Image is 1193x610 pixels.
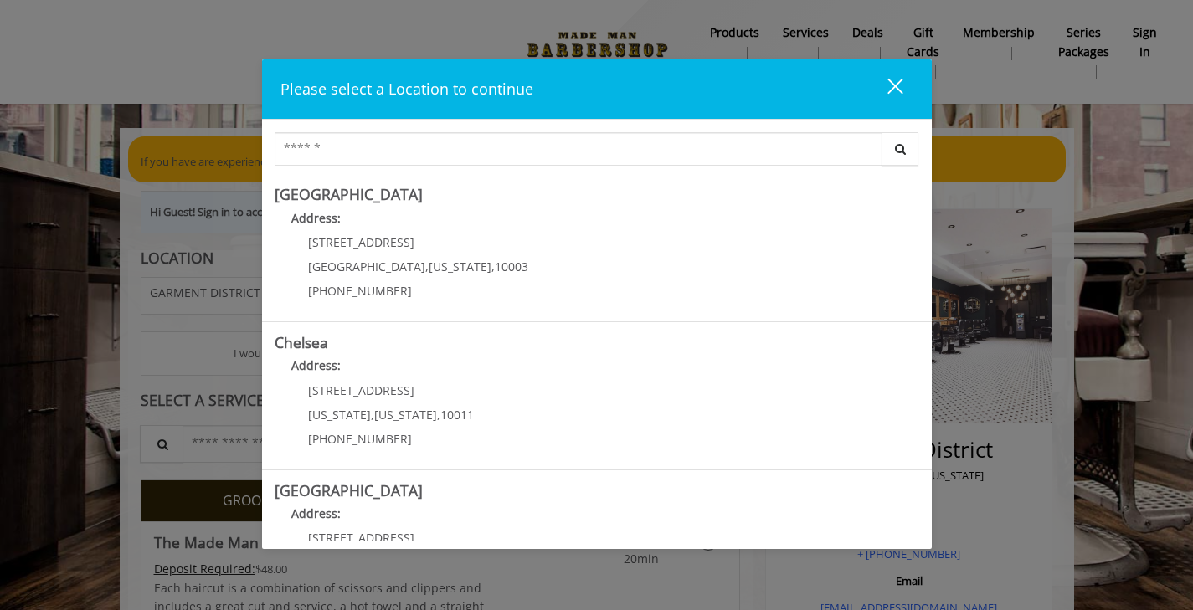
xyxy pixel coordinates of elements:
[291,210,341,226] b: Address:
[891,143,910,155] i: Search button
[856,72,913,106] button: close dialog
[495,259,528,274] span: 10003
[308,407,371,423] span: [US_STATE]
[275,184,423,204] b: [GEOGRAPHIC_DATA]
[308,259,425,274] span: [GEOGRAPHIC_DATA]
[437,407,440,423] span: ,
[308,234,414,250] span: [STREET_ADDRESS]
[491,259,495,274] span: ,
[291,505,341,521] b: Address:
[291,357,341,373] b: Address:
[425,259,429,274] span: ,
[280,79,533,99] span: Please select a Location to continue
[275,332,328,352] b: Chelsea
[308,530,414,546] span: [STREET_ADDRESS]
[374,407,437,423] span: [US_STATE]
[440,407,474,423] span: 10011
[371,407,374,423] span: ,
[275,480,423,500] b: [GEOGRAPHIC_DATA]
[275,132,919,174] div: Center Select
[308,431,412,447] span: [PHONE_NUMBER]
[308,382,414,398] span: [STREET_ADDRESS]
[429,259,491,274] span: [US_STATE]
[275,132,882,166] input: Search Center
[868,77,902,102] div: close dialog
[308,283,412,299] span: [PHONE_NUMBER]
